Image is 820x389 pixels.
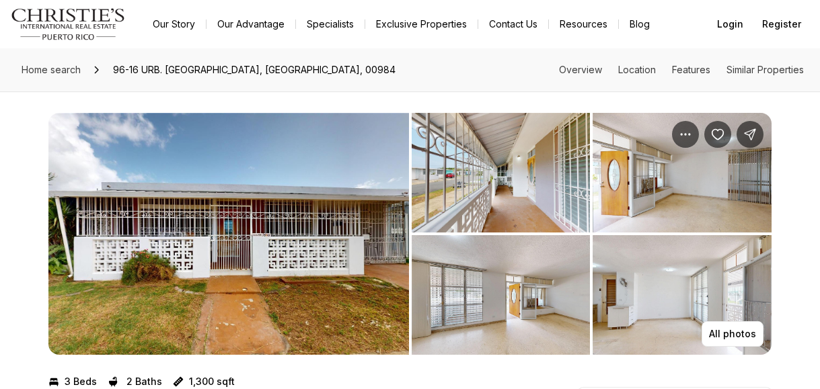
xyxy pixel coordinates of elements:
a: Specialists [296,15,365,34]
p: 1,300 sqft [189,376,235,387]
a: Skip to: Location [618,64,656,75]
span: 96-16 URB. [GEOGRAPHIC_DATA], [GEOGRAPHIC_DATA], 00984 [108,59,401,81]
button: View image gallery [593,235,772,355]
li: 2 of 5 [412,113,772,355]
p: All photos [709,329,756,339]
button: Login [709,11,751,38]
a: Blog [619,15,661,34]
li: 1 of 5 [48,113,409,355]
span: Home search [22,64,81,75]
button: Save Property: 96-16 URB. VILLA CAROLINA [704,121,731,148]
div: Listing Photos [48,113,772,355]
p: 3 Beds [65,376,97,387]
button: View image gallery [412,113,591,232]
a: Resources [549,15,618,34]
button: Share Property: 96-16 URB. VILLA CAROLINA [737,121,763,148]
a: Exclusive Properties [365,15,478,34]
a: Skip to: Overview [559,64,602,75]
button: View image gallery [48,113,409,355]
a: Skip to: Features [672,64,710,75]
a: Skip to: Similar Properties [726,64,804,75]
img: logo [11,8,126,40]
p: 2 Baths [126,376,162,387]
span: Register [762,19,801,30]
nav: Page section menu [559,64,804,75]
button: All photos [702,321,763,347]
a: Our Story [142,15,206,34]
a: Our Advantage [207,15,295,34]
button: Register [754,11,809,38]
button: View image gallery [593,113,772,232]
button: Contact Us [478,15,548,34]
span: Login [717,19,743,30]
a: Home search [16,59,86,81]
button: Property options [672,121,699,148]
button: View image gallery [412,235,591,355]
